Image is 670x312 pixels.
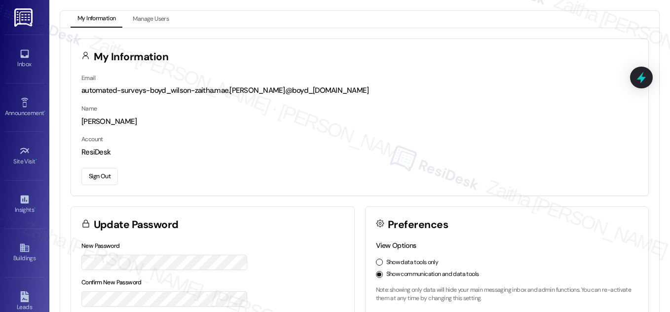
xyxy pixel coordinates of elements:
[81,117,638,127] div: [PERSON_NAME]
[5,239,44,266] a: Buildings
[44,108,45,115] span: •
[14,8,35,27] img: ResiDesk Logo
[126,11,176,28] button: Manage Users
[5,45,44,72] a: Inbox
[36,156,37,163] span: •
[81,168,118,185] button: Sign Out
[5,143,44,169] a: Site Visit •
[81,74,95,82] label: Email
[34,205,36,212] span: •
[94,220,179,230] h3: Update Password
[81,278,142,286] label: Confirm New Password
[94,52,169,62] h3: My Information
[81,105,97,113] label: Name
[71,11,122,28] button: My Information
[376,241,416,250] label: View Options
[81,135,103,143] label: Account
[81,242,120,250] label: New Password
[5,191,44,218] a: Insights •
[388,220,448,230] h3: Preferences
[81,147,638,157] div: ResiDesk
[81,85,638,96] div: automated-surveys-boyd_wilson-zaitha.mae.[PERSON_NAME]@boyd_[DOMAIN_NAME]
[376,286,638,303] p: Note: showing only data will hide your main messaging inbox and admin functions. You can re-activ...
[386,258,439,267] label: Show data tools only
[386,270,479,279] label: Show communication and data tools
